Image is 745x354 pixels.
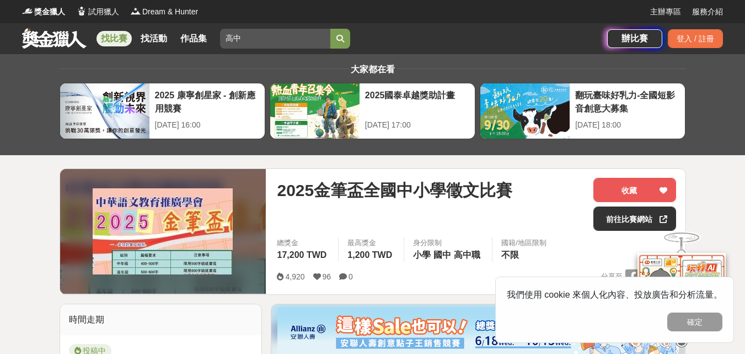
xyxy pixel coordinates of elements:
a: 找活動 [136,31,171,46]
a: 前往比賽網站 [593,207,676,231]
span: 4,920 [285,272,304,281]
a: Logo獎金獵人 [22,6,65,18]
a: LogoDream & Hunter [130,6,198,18]
div: [DATE] 17:00 [365,119,469,131]
span: 0 [349,272,353,281]
div: 翻玩臺味好乳力-全國短影音創意大募集 [575,89,679,114]
img: Logo [130,6,141,17]
div: [DATE] 16:00 [155,119,259,131]
a: 2025國泰卓越獎助計畫[DATE] 17:00 [270,83,475,139]
a: 作品集 [176,31,211,46]
button: 確定 [667,313,722,331]
div: 2025國泰卓越獎助計畫 [365,89,469,114]
a: 辦比賽 [607,29,662,48]
div: [DATE] 18:00 [575,119,679,131]
button: 收藏 [593,178,676,202]
span: 總獎金 [277,237,329,249]
img: Cover Image [93,188,233,274]
span: 2025金筆盃全國中小學徵文比賽 [277,178,512,203]
a: 2025 康寧創星家 - 創新應用競賽[DATE] 16:00 [60,83,265,139]
span: 大家都在看 [348,65,398,74]
div: 2025 康寧創星家 - 創新應用競賽 [155,89,259,114]
div: 時間走期 [60,304,262,335]
span: 高中職 [454,250,480,260]
span: 小學 [413,250,431,260]
a: 主辦專區 [650,6,681,18]
span: 我們使用 cookie 來個人化內容、投放廣告和分析流量。 [507,290,722,299]
span: 國中 [433,250,451,260]
span: 不限 [501,250,519,260]
img: Logo [22,6,33,17]
a: Logo試用獵人 [76,6,119,18]
span: 1,200 TWD [347,250,392,260]
input: 2025「洗手新日常：全民 ALL IN」洗手歌全台徵選 [220,29,330,49]
span: 96 [323,272,331,281]
a: 找比賽 [97,31,132,46]
img: d2146d9a-e6f6-4337-9592-8cefde37ba6b.png [637,253,726,326]
span: 分享至 [601,268,623,285]
div: 身分限制 [413,237,483,249]
span: 試用獵人 [88,6,119,18]
a: 翻玩臺味好乳力-全國短影音創意大募集[DATE] 18:00 [480,83,685,139]
span: 獎金獵人 [34,6,65,18]
a: 服務介紹 [692,6,723,18]
span: 17,200 TWD [277,250,326,260]
span: Dream & Hunter [142,6,198,18]
span: 最高獎金 [347,237,395,249]
img: Logo [76,6,87,17]
div: 國籍/地區限制 [501,237,546,249]
div: 登入 / 註冊 [668,29,723,48]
